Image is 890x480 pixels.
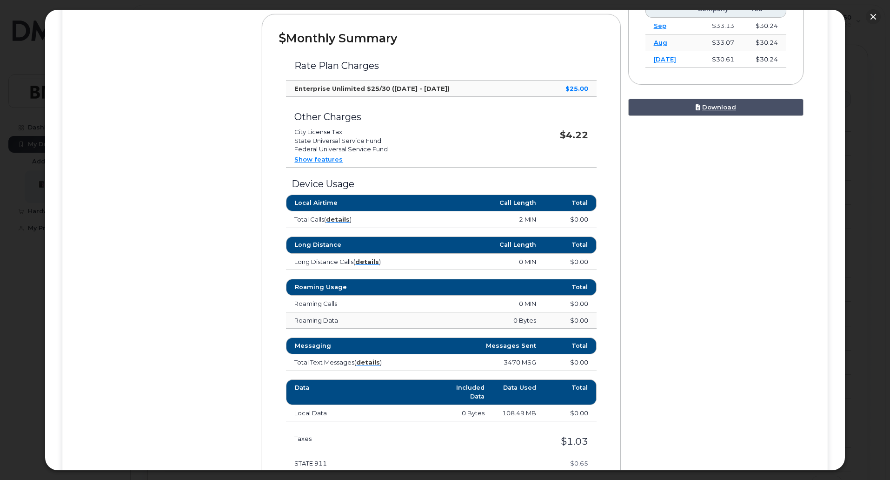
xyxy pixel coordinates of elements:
[628,99,804,116] a: Download
[286,195,415,211] th: Local Airtime
[493,379,545,405] th: Data Used
[286,179,596,189] h3: Device Usage
[545,211,596,228] td: $0.00
[294,128,524,136] li: City License Tax
[545,338,596,354] th: Total
[294,155,343,163] a: Show features
[415,237,545,253] th: Call Length
[441,379,493,405] th: Included Data
[294,112,524,122] h3: Other Charges
[545,254,596,270] td: $0.00
[286,379,441,405] th: Data
[286,312,415,329] td: Roaming Data
[286,338,415,354] th: Messaging
[294,85,450,92] strong: Enterprise Unlimited $25/30 ([DATE] - [DATE])
[286,254,415,270] td: Long Distance Calls
[294,435,404,442] h3: Taxes
[545,296,596,312] td: $0.00
[294,136,524,145] li: State Universal Service Fund
[415,312,545,329] td: 0 Bytes
[441,405,493,422] td: 0 Bytes
[415,254,545,270] td: 0 MIN
[294,145,524,154] li: Federal Universal Service Fund
[421,436,588,446] h3: $1.03
[355,258,379,265] a: details
[545,195,596,211] th: Total
[565,85,588,92] strong: $25.00
[353,258,381,265] span: ( )
[415,338,545,354] th: Messages Sent
[545,279,596,296] th: Total
[294,460,506,466] h4: STATE 911
[286,237,415,253] th: Long Distance
[286,354,415,371] td: Total Text Messages
[545,354,596,371] td: $0.00
[545,237,596,253] th: Total
[850,439,883,473] iframe: Messenger Launcher
[356,358,380,366] a: details
[415,296,545,312] td: 0 MIN
[286,211,415,228] td: Total Calls
[545,312,596,329] td: $0.00
[286,279,415,296] th: Roaming Usage
[493,405,545,422] td: 108.49 MB
[354,358,382,366] span: ( )
[523,460,588,466] h4: $0.65
[326,216,350,223] a: details
[415,195,545,211] th: Call Length
[286,405,441,422] td: Local Data
[415,211,545,228] td: 2 MIN
[286,296,415,312] td: Roaming Calls
[545,405,596,422] td: $0.00
[545,379,596,405] th: Total
[324,216,352,223] span: ( )
[560,129,588,141] strong: $4.22
[415,354,545,371] td: 3470 MSG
